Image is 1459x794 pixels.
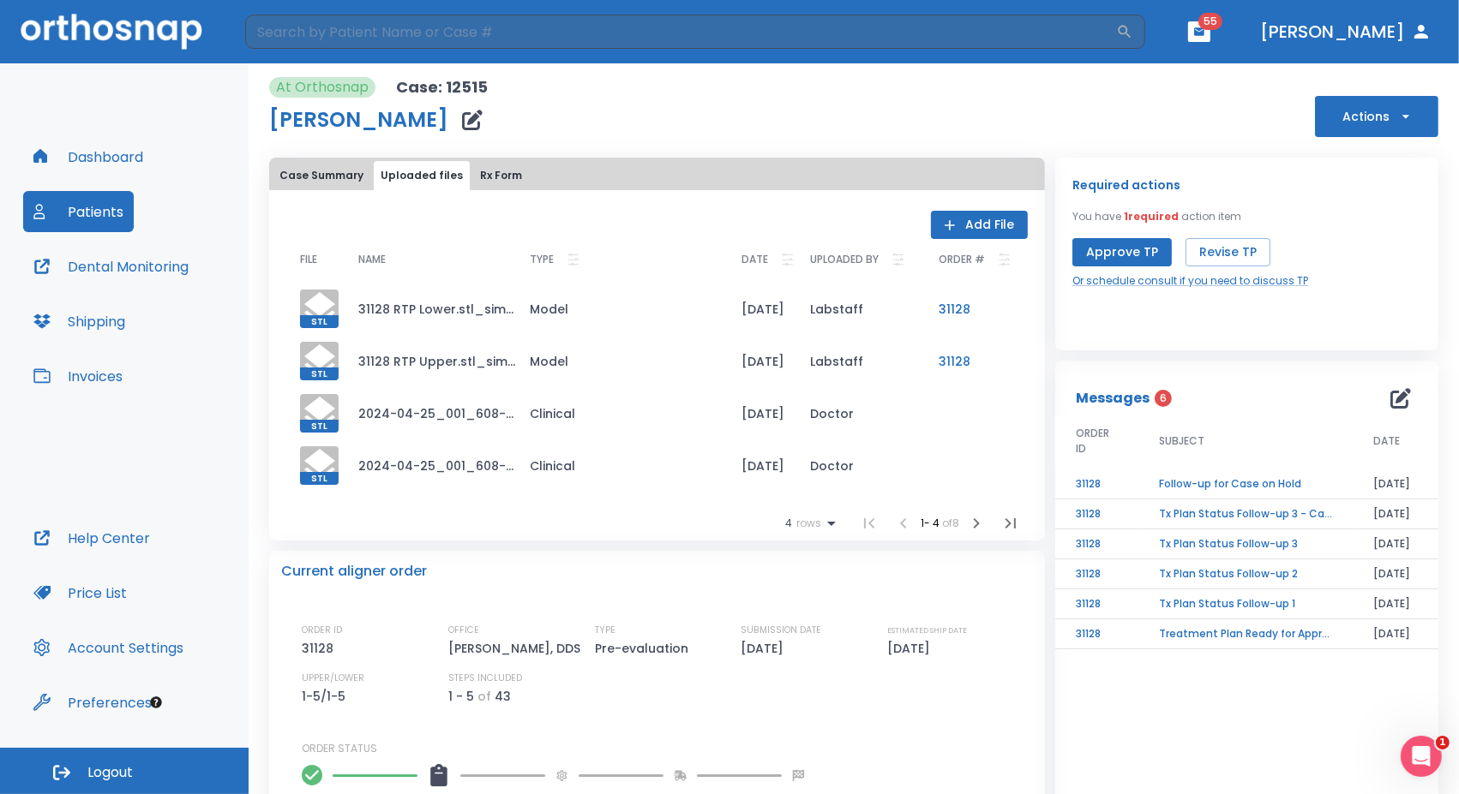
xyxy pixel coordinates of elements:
td: Model [516,335,728,387]
span: rows [792,517,821,529]
span: Logout [87,763,133,782]
button: Dental Monitoring [23,246,199,287]
p: Case: 12515 [396,77,488,98]
td: 31128 RTP Lower.stl_simplified.stl [345,283,516,335]
div: Tooltip anchor [148,695,164,710]
span: 6 [1155,390,1172,407]
p: Required actions [1072,175,1180,195]
span: SUBJECT [1160,433,1205,449]
td: Treatment Plan Ready for Approval! [1139,619,1354,649]
td: 31128 [1055,619,1138,649]
td: 31128 [1055,469,1138,499]
td: Follow-up for Case on Hold [1139,469,1354,499]
td: [DATE] [728,439,796,492]
p: You have action item [1072,209,1241,224]
span: 55 [1198,13,1222,30]
td: Clinical [516,387,728,439]
p: TYPE [595,623,615,638]
button: Case Summary [273,161,370,190]
p: 43 [495,686,511,707]
button: Preferences [23,682,162,723]
span: 1 [1436,736,1450,749]
span: of 8 [942,516,959,530]
div: tabs [273,161,1042,190]
p: ORDER ID [302,623,342,638]
button: Approve TP [1072,238,1172,266]
span: 4 [785,517,792,529]
p: 1 - 5 [448,686,474,707]
td: 31128 [1055,529,1138,559]
button: Shipping [23,301,135,342]
p: Messages [1076,388,1150,409]
button: Rx Form [473,161,529,190]
span: STL [300,367,339,380]
span: NAME [358,254,386,265]
td: Tx Plan Status Follow-up 3 [1139,529,1354,559]
p: SUBMISSION DATE [741,623,821,638]
td: [DATE] [1354,469,1438,499]
td: [DATE] [1354,499,1438,529]
p: UPPER/LOWER [302,671,364,686]
button: Invoices [23,355,133,397]
a: Help Center [23,517,160,558]
iframe: Intercom live chat [1401,736,1442,777]
td: 31128 [1055,559,1138,589]
span: 1 - 4 [921,516,942,530]
p: Pre-evaluation [595,638,694,659]
p: 31128 [302,638,339,659]
td: [DATE] [728,387,796,439]
a: Patients [23,191,134,232]
p: of [477,686,491,707]
td: Tx Plan Status Follow-up 1 [1139,589,1354,619]
button: Actions [1315,96,1438,137]
td: Labstaff [796,283,925,335]
p: Current aligner order [281,561,427,582]
h1: [PERSON_NAME] [269,110,448,130]
p: [PERSON_NAME], DDS [448,638,586,659]
p: ESTIMATED SHIP DATE [887,623,967,638]
p: 1-5/1-5 [302,686,351,707]
button: Add File [931,211,1028,239]
td: 31128 RTP Upper.stl_simplified.stl [345,335,516,387]
p: STEPS INCLUDED [448,671,522,686]
span: ORDER ID [1076,426,1118,457]
td: [DATE] [1354,559,1438,589]
td: Doctor [796,387,925,439]
td: [DATE] [1354,589,1438,619]
p: ORDER STATUS [302,741,1033,756]
span: 1 required [1124,209,1179,224]
td: [DATE] [728,283,796,335]
button: Revise TP [1186,238,1270,266]
td: 31128 [925,283,1028,335]
span: STL [300,420,339,433]
button: Uploaded files [374,161,470,190]
button: Dashboard [23,136,153,177]
td: Model [516,283,728,335]
button: [PERSON_NAME] [1253,16,1438,47]
input: Search by Patient Name or Case # [245,15,1116,49]
span: STL [300,472,339,485]
button: Price List [23,572,137,613]
span: DATE [1374,433,1401,449]
p: UPLOADED BY [810,249,879,270]
td: [DATE] [1354,529,1438,559]
td: Doctor [796,439,925,492]
p: DATE [742,249,768,270]
td: Tx Plan Status Follow-up 3 - Case on hold [1139,499,1354,529]
td: Tx Plan Status Follow-up 2 [1139,559,1354,589]
span: STL [300,315,339,328]
img: Orthosnap [21,14,202,49]
p: ORDER # [939,249,985,270]
td: 2024-04-25_001_608-LowerJaw.stl_simplified.stl [345,387,516,439]
button: Account Settings [23,627,194,668]
td: [DATE] [728,335,796,387]
td: [DATE] [1354,619,1438,649]
td: 2024-04-25_001_608-UpperJaw.stl_simplified.stl [345,439,516,492]
p: At Orthosnap [276,77,369,98]
a: Or schedule consult if you need to discuss TP [1072,273,1308,289]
